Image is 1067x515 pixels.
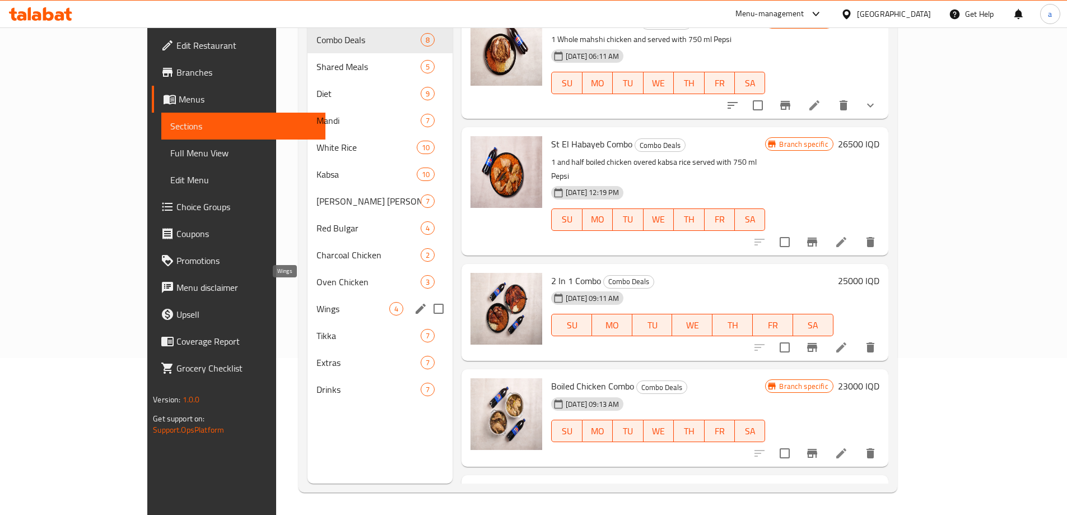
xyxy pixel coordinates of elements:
h6: 13500 IQD [838,14,879,30]
button: edit [412,300,429,317]
span: 7 [421,196,434,207]
span: FR [709,423,730,439]
span: WE [648,211,669,228]
div: Kabsa [316,168,417,181]
span: [PERSON_NAME] [PERSON_NAME] [316,194,421,208]
span: TU [617,423,639,439]
div: items [421,194,435,208]
div: Diet9 [307,80,453,107]
a: Edit Restaurant [152,32,325,59]
span: Menus [179,92,316,106]
span: MO [597,317,628,333]
a: Upsell [152,301,325,328]
span: Extras [316,356,421,369]
span: SU [556,211,577,228]
div: Drinks7 [307,376,453,403]
button: SU [551,420,582,442]
span: 7 [421,384,434,395]
span: Mandi [316,114,421,127]
div: items [421,33,435,47]
span: 7 [421,358,434,368]
button: delete [857,440,884,467]
div: Kabsa10 [307,161,453,188]
span: Full Menu View [170,146,316,160]
span: SA [739,211,761,228]
a: Coupons [152,220,325,247]
span: 10 [417,142,434,153]
div: items [421,383,435,396]
a: Branches [152,59,325,86]
h6: 25000 IQD [838,273,879,289]
a: Coverage Report [152,328,325,355]
span: Choice Groups [176,200,316,214]
span: Grocery Checklist [176,361,316,375]
button: TU [613,72,643,94]
div: items [417,168,435,181]
span: Tikka [316,329,421,342]
span: Edit Restaurant [176,39,316,52]
button: TH [674,72,704,94]
span: SA [798,317,829,333]
span: MO [587,423,608,439]
span: 1.0.0 [183,392,200,407]
svg: Show Choices [864,99,877,112]
span: Upsell [176,308,316,321]
div: [GEOGRAPHIC_DATA] [857,8,931,20]
button: delete [857,229,884,256]
div: Shared Meals [316,60,421,73]
button: FR [705,208,735,231]
a: Promotions [152,247,325,274]
div: [PERSON_NAME] [PERSON_NAME]7 [307,188,453,215]
div: items [417,141,435,154]
span: WE [677,317,708,333]
span: TU [617,211,639,228]
button: FR [705,420,735,442]
button: TU [632,314,673,336]
a: Choice Groups [152,193,325,220]
span: SA [739,75,761,91]
span: Promotions [176,254,316,267]
span: TU [617,75,639,91]
a: Menus [152,86,325,113]
h6: 23000 IQD [838,378,879,394]
div: items [421,356,435,369]
div: White Rice10 [307,134,453,161]
img: Boiled Chicken Combo [470,378,542,450]
span: Drinks [316,383,421,396]
button: WE [644,72,674,94]
div: Combo Deals8 [307,26,453,53]
span: Charcoal Chicken [316,248,421,262]
div: Extras7 [307,349,453,376]
div: White Rice [316,141,417,154]
span: 4 [390,304,403,314]
span: 7 [421,115,434,126]
span: MO [587,75,608,91]
span: [DATE] 09:13 AM [561,399,623,410]
div: Diet [316,87,421,100]
span: Coverage Report [176,335,316,348]
button: MO [583,72,613,94]
span: TH [678,75,700,91]
span: MO [587,211,608,228]
span: 9 [421,89,434,99]
span: [DATE] 09:11 AM [561,293,623,304]
span: SU [556,75,577,91]
div: Red Bulgar4 [307,215,453,242]
span: Combo Deals [635,139,685,152]
span: [DATE] 12:19 PM [561,187,623,198]
button: FR [753,314,793,336]
span: WE [648,75,669,91]
span: Combo Deals [604,275,654,288]
span: a [1048,8,1052,20]
div: Dilli Bean Rice [316,194,421,208]
span: Branches [176,66,316,79]
span: Branch specific [775,381,832,392]
button: SA [735,72,765,94]
img: Mahshi Chicken Combo [470,14,542,86]
a: Sections [161,113,325,140]
div: Oven Chicken [316,275,421,289]
button: TH [712,314,753,336]
div: Charcoal Chicken2 [307,242,453,268]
